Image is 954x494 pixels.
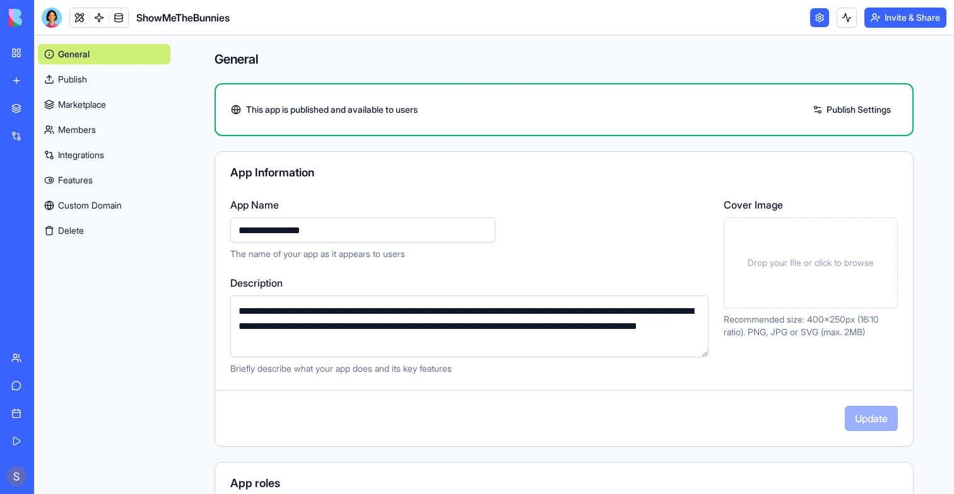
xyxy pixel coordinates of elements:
[230,248,709,260] p: The name of your app as it appears to users
[806,100,897,120] a: Publish Settings
[230,167,898,178] div: App Information
[38,145,170,165] a: Integrations
[38,69,170,89] a: Publish
[38,170,170,190] a: Features
[724,197,898,212] label: Cover Image
[230,478,898,489] div: App roles
[724,313,898,338] p: Recommended size: 400x250px (16:10 ratio). PNG, JPG or SVG (max. 2MB)
[230,197,709,212] label: App Name
[246,103,418,116] span: This app is published and available to users
[38,95,170,115] a: Marketplace
[6,466,26,486] img: ACg8ocJg4p_dPqjhSL03u1SIVTGQdpy5AIiJU7nt3TQW-L-gyDNKzg=s96-c
[864,8,946,28] button: Invite & Share
[230,362,709,375] p: Briefly describe what your app does and its key features
[38,120,170,140] a: Members
[9,9,87,26] img: logo
[748,256,874,269] span: Drop your file or click to browse
[38,44,170,64] a: General
[230,275,709,290] label: Description
[136,10,230,25] span: ShowMeTheBunnies
[38,221,170,241] button: Delete
[724,217,898,308] div: Drop your file or click to browse
[215,50,914,68] h4: General
[38,195,170,215] a: Custom Domain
